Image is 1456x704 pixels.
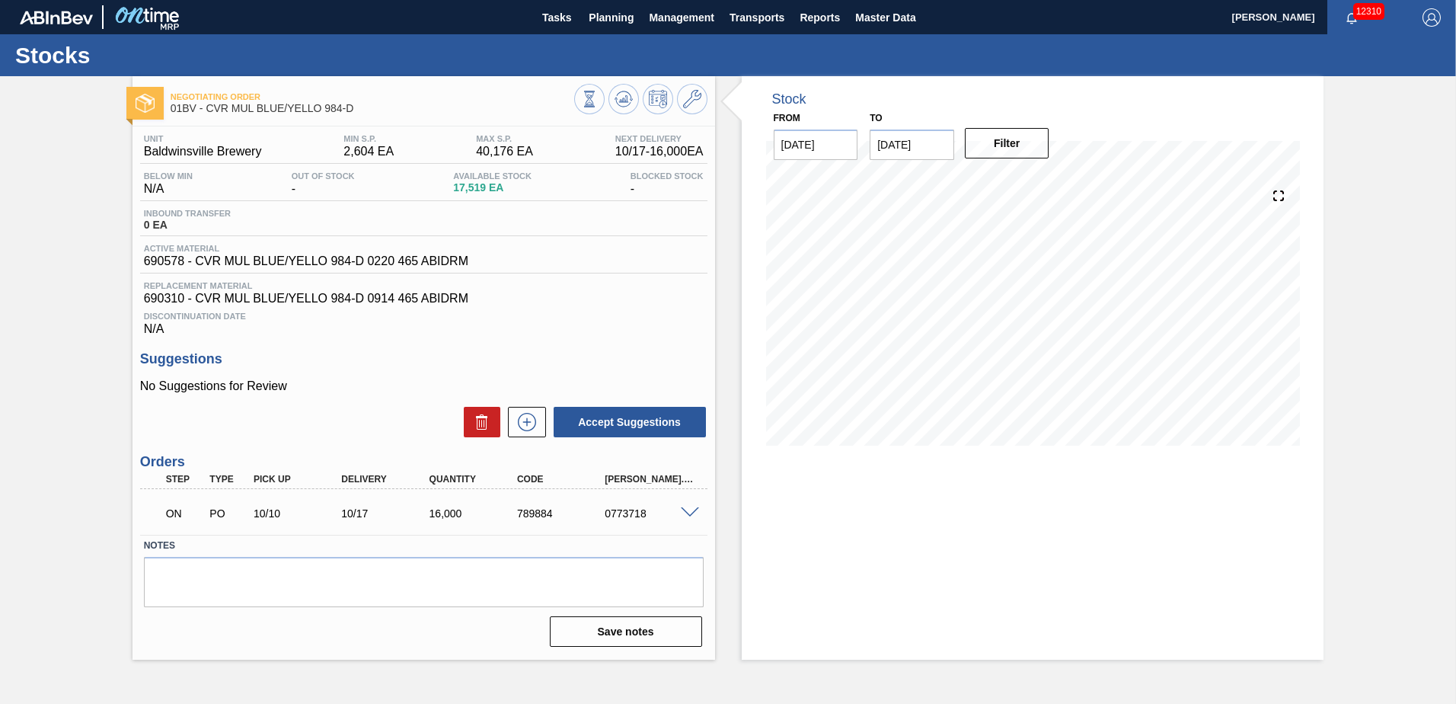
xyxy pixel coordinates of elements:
div: Pick up [250,474,348,485]
span: Next Delivery [615,134,704,143]
span: Transports [730,8,784,27]
div: [PERSON_NAME]. ID [601,474,699,485]
p: ON [166,507,204,520]
span: 0 EA [144,219,231,231]
span: Available Stock [453,171,532,181]
span: MIN S.P. [343,134,394,143]
span: Management [649,8,714,27]
h3: Suggestions [140,351,707,367]
span: 01BV - CVR MUL BLUE/YELLO 984-D [171,103,574,114]
div: 789884 [513,507,611,520]
button: Schedule Inventory [643,84,673,114]
div: Stock [772,91,806,107]
span: Baldwinsville Brewery [144,145,262,158]
div: Accept Suggestions [546,405,707,439]
label: Notes [144,535,704,557]
span: Reports [800,8,840,27]
span: 2,604 EA [343,145,394,158]
span: Negotiating Order [171,92,574,101]
div: Delivery [337,474,436,485]
div: New suggestion [500,407,546,437]
span: Active Material [144,244,468,253]
input: mm/dd/yyyy [774,130,858,160]
button: Go to Master Data / General [677,84,707,114]
span: 17,519 EA [453,182,532,194]
span: Discontinuation Date [144,312,704,321]
div: 16,000 [426,507,524,520]
span: MAX S.P. [476,134,533,143]
span: 12310 [1353,3,1384,20]
div: Quantity [426,474,524,485]
span: Master Data [855,8,915,27]
div: Purchase order [206,507,251,520]
img: Logout [1422,8,1441,27]
div: Negotiating Order [162,497,208,530]
div: N/A [140,171,196,196]
span: 690310 - CVR MUL BLUE/YELLO 984-D 0914 465 ABIDRM [144,292,704,306]
p: No Suggestions for Review [140,379,707,393]
button: Stocks Overview [574,84,605,114]
span: Planning [589,8,634,27]
span: Unit [144,134,262,143]
span: Blocked Stock [631,171,704,181]
button: Accept Suggestions [554,407,706,437]
span: 690578 - CVR MUL BLUE/YELLO 984-D 0220 465 ABIDRM [144,254,468,268]
div: Step [162,474,208,485]
span: Below Min [144,171,193,181]
h1: Stocks [15,46,286,64]
button: Notifications [1327,7,1376,28]
div: Delete Suggestions [456,407,500,437]
div: Code [513,474,611,485]
div: 10/17/2025 [337,507,436,520]
span: Replacement Material [144,281,704,290]
span: Tasks [540,8,573,27]
div: N/A [140,306,707,336]
span: 40,176 EA [476,145,533,158]
label: From [774,113,800,123]
input: mm/dd/yyyy [870,130,954,160]
div: - [627,171,707,196]
span: 10/17 - 16,000 EA [615,145,704,158]
img: TNhmsLtSVTkK8tSr43FrP2fwEKptu5GPRR3wAAAABJRU5ErkJggg== [20,11,93,24]
label: to [870,113,882,123]
div: Type [206,474,251,485]
h3: Orders [140,454,707,470]
span: Out Of Stock [292,171,355,181]
div: - [288,171,359,196]
button: Filter [965,128,1049,158]
div: 0773718 [601,507,699,520]
img: Ícone [136,94,155,113]
div: 10/10/2025 [250,507,348,520]
button: Save notes [550,616,702,647]
button: Update Chart [608,84,639,114]
span: Inbound Transfer [144,209,231,218]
